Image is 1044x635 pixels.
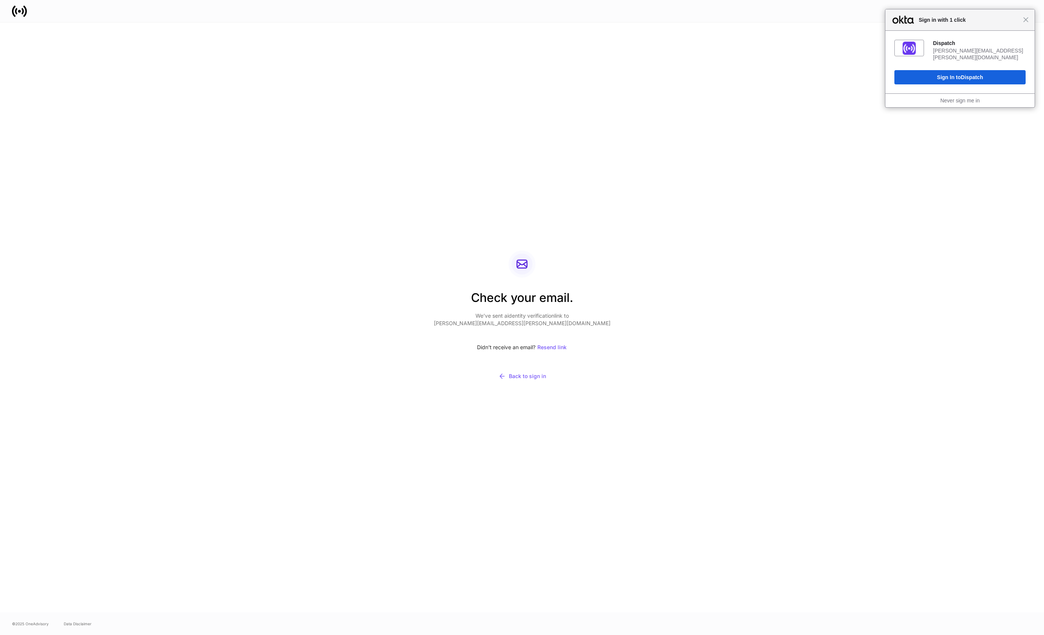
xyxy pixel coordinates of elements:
div: Back to sign in [498,372,546,380]
span: Sign in with 1 click [915,15,1023,24]
span: Dispatch [961,74,983,80]
a: Data Disclaimer [64,621,91,627]
div: [PERSON_NAME][EMAIL_ADDRESS][PERSON_NAME][DOMAIN_NAME] [933,47,1026,61]
button: Resend link [537,339,567,356]
span: © 2025 OneAdvisory [12,621,49,627]
h2: Check your email. [434,290,610,312]
div: Resend link [537,345,567,350]
div: Didn’t receive an email? [434,339,610,356]
span: Close [1023,17,1029,23]
button: Sign In toDispatch [894,70,1026,84]
img: fs01jxrofoggULhDH358 [903,42,916,55]
p: We’ve sent a identity verification link to [PERSON_NAME][EMAIL_ADDRESS][PERSON_NAME][DOMAIN_NAME] [434,312,610,327]
div: Dispatch [933,40,1026,47]
button: Back to sign in [434,368,610,385]
a: Never sign me in [940,98,979,104]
